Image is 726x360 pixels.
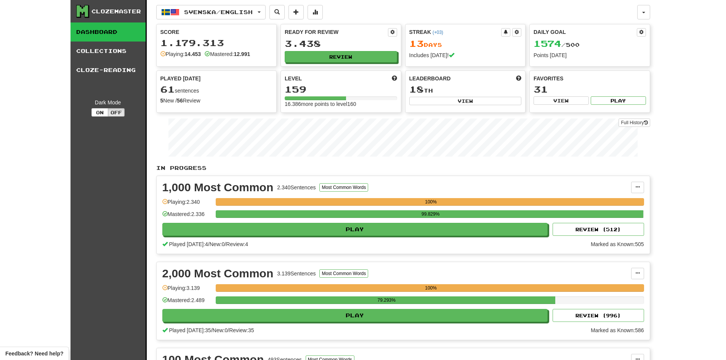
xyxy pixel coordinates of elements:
[71,61,146,80] a: Cloze-Reading
[71,42,146,61] a: Collections
[409,75,451,82] span: Leaderboard
[409,28,502,36] div: Streak
[277,270,316,277] div: 3.139 Sentences
[162,268,274,279] div: 2,000 Most Common
[285,100,397,108] div: 16.386 more points to level 160
[591,326,644,334] div: Marked as Known: 586
[156,5,266,19] button: Svenska/English
[91,8,141,15] div: Clozemaster
[169,241,208,247] span: Played [DATE]: 4
[409,38,424,49] span: 13
[160,50,201,58] div: Playing:
[162,296,212,309] div: Mastered: 2.489
[226,241,248,247] span: Review: 4
[534,51,646,59] div: Points [DATE]
[156,164,650,172] p: In Progress
[534,38,561,49] span: 1574
[162,210,212,223] div: Mastered: 2.336
[409,84,424,94] span: 18
[213,327,228,333] span: New: 0
[205,50,250,58] div: Mastered:
[516,75,521,82] span: This week in points, UTC
[285,28,388,36] div: Ready for Review
[160,85,273,94] div: sentences
[392,75,397,82] span: Score more points to level up
[534,85,646,94] div: 31
[319,269,368,278] button: Most Common Words
[210,241,225,247] span: New: 0
[211,327,213,333] span: /
[534,75,646,82] div: Favorites
[277,184,316,191] div: 2.340 Sentences
[285,39,397,48] div: 3.438
[208,241,210,247] span: /
[285,85,397,94] div: 159
[591,240,644,248] div: Marked as Known: 505
[160,38,273,48] div: 1.179.313
[228,327,229,333] span: /
[534,28,637,37] div: Daily Goal
[108,108,125,117] button: Off
[269,5,285,19] button: Search sentences
[234,51,250,57] strong: 12.991
[553,309,644,322] button: Review (996)
[5,350,63,357] span: Open feedback widget
[169,327,211,333] span: Played [DATE]: 35
[285,75,302,82] span: Level
[184,9,253,15] span: Svenska / English
[160,84,175,94] span: 61
[619,118,650,127] a: Full History
[409,51,522,59] div: Includes [DATE]!
[160,75,201,82] span: Played [DATE]
[177,98,183,104] strong: 56
[162,284,212,297] div: Playing: 3.139
[285,51,397,62] button: Review
[534,42,580,48] span: / 500
[91,108,108,117] button: On
[162,309,548,322] button: Play
[160,97,273,104] div: New / Review
[553,223,644,236] button: Review (512)
[218,296,555,304] div: 79.293%
[224,241,226,247] span: /
[162,223,548,236] button: Play
[218,198,644,206] div: 100%
[162,198,212,211] div: Playing: 2.340
[409,39,522,49] div: Day s
[160,28,273,36] div: Score
[534,96,589,105] button: View
[319,183,368,192] button: Most Common Words
[288,5,304,19] button: Add sentence to collection
[162,182,274,193] div: 1,000 Most Common
[591,96,646,105] button: Play
[218,284,644,292] div: 100%
[409,85,522,94] div: th
[308,5,323,19] button: More stats
[409,97,522,105] button: View
[160,98,163,104] strong: 5
[184,51,201,57] strong: 14.453
[71,22,146,42] a: Dashboard
[433,30,443,35] a: (+03)
[76,99,140,106] div: Dark Mode
[229,327,254,333] span: Review: 35
[218,210,643,218] div: 99.829%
